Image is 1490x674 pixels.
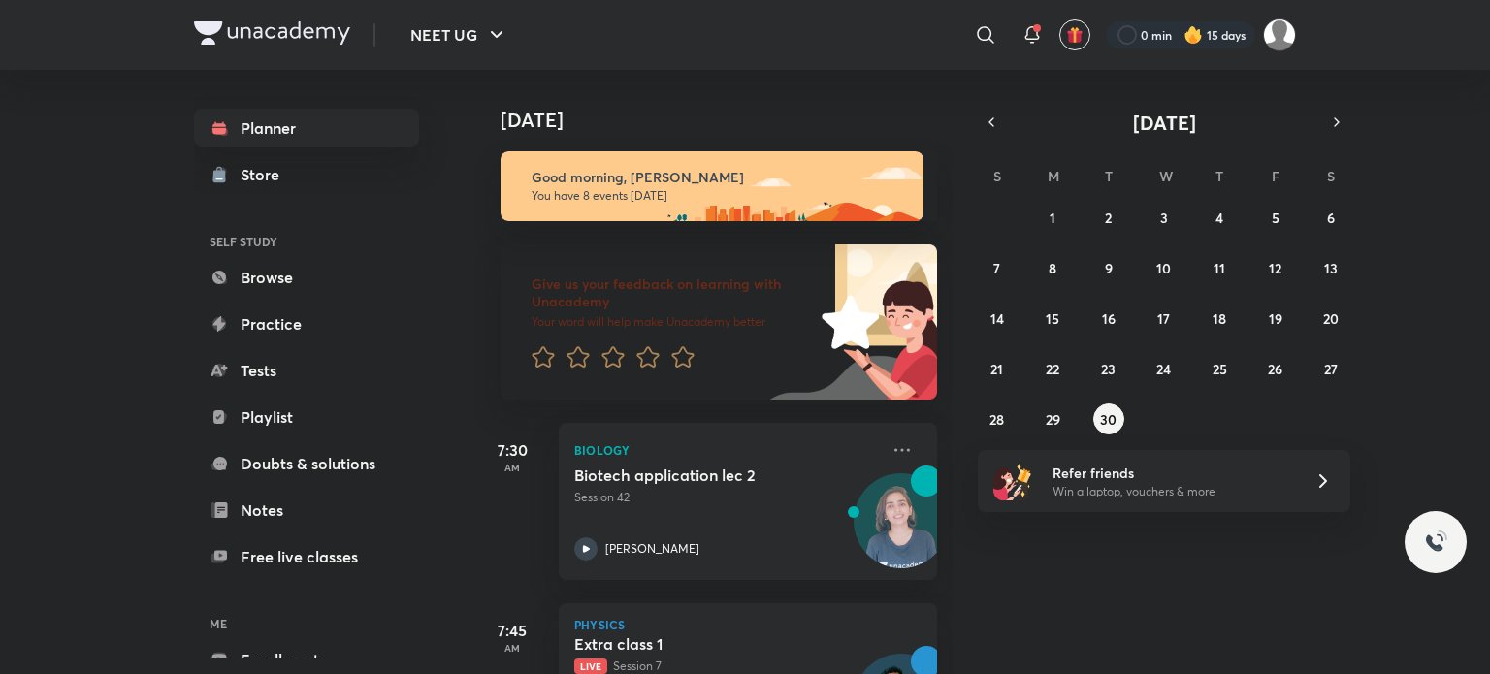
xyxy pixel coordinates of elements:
abbr: Monday [1048,167,1059,185]
abbr: September 27, 2025 [1324,360,1338,378]
p: Session 42 [574,489,879,506]
abbr: Friday [1272,167,1279,185]
abbr: September 18, 2025 [1213,309,1226,328]
abbr: September 10, 2025 [1156,259,1171,277]
img: Company Logo [194,21,350,45]
abbr: September 11, 2025 [1214,259,1225,277]
p: [PERSON_NAME] [605,540,699,558]
abbr: September 30, 2025 [1100,410,1117,429]
button: September 1, 2025 [1037,202,1068,233]
h6: Good morning, [PERSON_NAME] [532,169,906,186]
h5: 7:45 [473,619,551,642]
button: September 5, 2025 [1260,202,1291,233]
button: September 19, 2025 [1260,303,1291,334]
button: September 30, 2025 [1093,403,1124,434]
abbr: September 5, 2025 [1272,209,1279,227]
span: Live [574,658,607,674]
abbr: September 3, 2025 [1160,209,1168,227]
abbr: September 2, 2025 [1105,209,1112,227]
abbr: September 26, 2025 [1268,360,1282,378]
button: September 2, 2025 [1093,202,1124,233]
a: Tests [194,351,419,390]
abbr: Thursday [1215,167,1223,185]
button: September 20, 2025 [1315,303,1346,334]
abbr: September 19, 2025 [1269,309,1282,328]
a: Notes [194,491,419,530]
img: surabhi [1263,18,1296,51]
a: Planner [194,109,419,147]
img: morning [501,151,923,221]
p: Your word will help make Unacademy better [532,314,815,330]
button: September 15, 2025 [1037,303,1068,334]
img: Avatar [855,484,948,577]
a: Company Logo [194,21,350,49]
p: AM [473,642,551,654]
h5: Extra class 1 [574,634,816,654]
button: NEET UG [399,16,520,54]
button: [DATE] [1005,109,1323,136]
button: avatar [1059,19,1090,50]
button: September 23, 2025 [1093,353,1124,384]
img: referral [993,462,1032,500]
button: September 9, 2025 [1093,252,1124,283]
button: September 13, 2025 [1315,252,1346,283]
button: September 27, 2025 [1315,353,1346,384]
img: ttu [1424,530,1447,554]
button: September 10, 2025 [1149,252,1180,283]
p: Win a laptop, vouchers & more [1053,483,1291,500]
img: streak [1183,25,1203,45]
a: Browse [194,258,419,297]
button: September 7, 2025 [982,252,1013,283]
button: September 25, 2025 [1204,353,1235,384]
button: September 11, 2025 [1204,252,1235,283]
abbr: September 17, 2025 [1157,309,1170,328]
abbr: September 7, 2025 [993,259,1000,277]
a: Playlist [194,398,419,436]
abbr: Tuesday [1105,167,1113,185]
button: September 14, 2025 [982,303,1013,334]
abbr: September 14, 2025 [990,309,1004,328]
abbr: September 21, 2025 [990,360,1003,378]
span: [DATE] [1133,110,1196,136]
abbr: Saturday [1327,167,1335,185]
img: avatar [1066,26,1084,44]
a: Store [194,155,419,194]
h6: Refer friends [1053,463,1291,483]
abbr: September 13, 2025 [1324,259,1338,277]
abbr: September 23, 2025 [1101,360,1116,378]
button: September 3, 2025 [1149,202,1180,233]
p: You have 8 events [DATE] [532,188,906,204]
h5: Biotech application lec 2 [574,465,816,485]
abbr: September 24, 2025 [1156,360,1171,378]
button: September 6, 2025 [1315,202,1346,233]
abbr: September 9, 2025 [1105,259,1113,277]
img: feedback_image [756,244,937,400]
abbr: September 6, 2025 [1327,209,1335,227]
abbr: September 16, 2025 [1102,309,1116,328]
abbr: September 25, 2025 [1213,360,1227,378]
button: September 28, 2025 [982,403,1013,434]
button: September 21, 2025 [982,353,1013,384]
h6: Give us your feedback on learning with Unacademy [532,275,815,310]
abbr: Wednesday [1159,167,1173,185]
abbr: September 28, 2025 [989,410,1004,429]
a: Practice [194,305,419,343]
button: September 16, 2025 [1093,303,1124,334]
abbr: Sunday [993,167,1001,185]
button: September 24, 2025 [1149,353,1180,384]
button: September 4, 2025 [1204,202,1235,233]
button: September 17, 2025 [1149,303,1180,334]
p: AM [473,462,551,473]
abbr: September 22, 2025 [1046,360,1059,378]
abbr: September 15, 2025 [1046,309,1059,328]
button: September 26, 2025 [1260,353,1291,384]
button: September 18, 2025 [1204,303,1235,334]
h6: ME [194,607,419,640]
div: Store [241,163,291,186]
abbr: September 4, 2025 [1215,209,1223,227]
h6: SELF STUDY [194,225,419,258]
abbr: September 12, 2025 [1269,259,1281,277]
h5: 7:30 [473,438,551,462]
h4: [DATE] [501,109,956,132]
button: September 8, 2025 [1037,252,1068,283]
